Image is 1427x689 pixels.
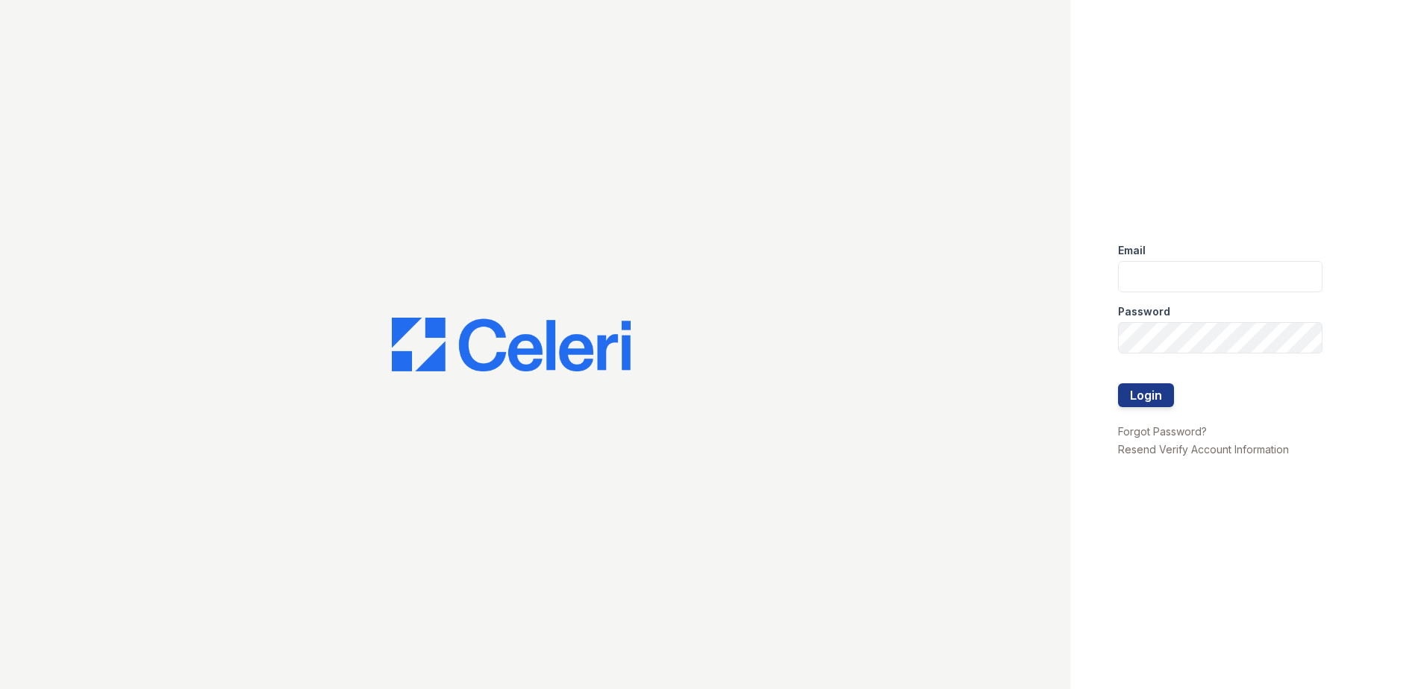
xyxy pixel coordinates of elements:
[1118,443,1289,456] a: Resend Verify Account Information
[392,318,631,371] img: CE_Logo_Blue-a8612792a0a2168367f1c8372b55b34899dd931a85d93a1a3d3e32e68fde9ad4.png
[1118,425,1207,438] a: Forgot Password?
[1118,304,1170,319] label: Password
[1118,383,1174,407] button: Login
[1118,243,1146,258] label: Email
